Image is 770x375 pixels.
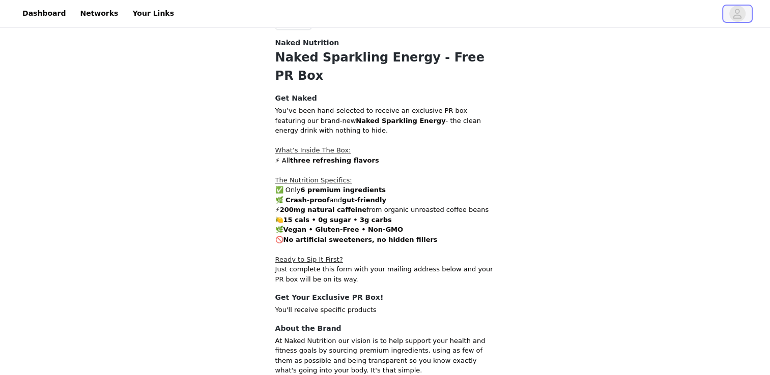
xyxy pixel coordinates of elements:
[290,157,379,164] strong: three refreshing flavors
[275,196,330,204] strong: 🌿 Crash-proof
[342,196,386,204] strong: gut-friendly
[275,38,339,48] span: Naked Nutrition
[275,225,495,235] p: 🌿
[280,206,367,213] strong: 200mg natural caffeine
[275,176,352,184] span: The Nutrition Specifics:
[300,186,385,194] strong: 6 premium ingredients
[275,146,351,154] span: What’s Inside The Box:
[126,2,180,25] a: Your Links
[283,236,438,243] strong: No artificial sweeteners, no hidden fillers
[275,235,495,245] p: 🚫
[275,205,495,215] p: ⚡ from organic unroasted coffee beans
[275,256,343,263] span: Ready to Sip It First?
[275,185,495,195] p: ✅ Only
[275,292,495,303] h4: Get Your Exclusive PR Box!
[275,264,495,284] p: Just complete this form with your mailing address below and your PR box will be on its way.
[732,6,742,22] div: avatar
[275,323,495,334] h4: About the Brand
[275,195,495,205] p: and
[275,155,495,166] p: ⚡ All
[356,117,445,124] strong: Naked Sparkling Energy
[16,2,72,25] a: Dashboard
[283,216,392,224] strong: 15 cals • 0g sugar • 3g carbs
[275,93,495,104] h4: Get Naked
[275,215,495,225] p: 🍋
[283,226,404,233] strong: Vegan • Gluten-Free • Non-GMO
[74,2,124,25] a: Networks
[275,106,495,136] p: You’ve been hand-selected to receive an exclusive PR box featuring our brand-new - the clean ener...
[275,48,495,85] h1: Naked Sparkling Energy - Free PR Box
[275,305,495,315] p: You'll receive specific products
